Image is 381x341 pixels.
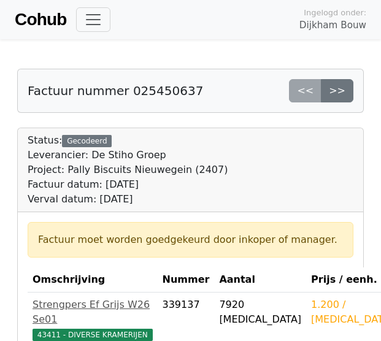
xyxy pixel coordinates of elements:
[33,297,153,327] div: Strengpers Ef Grijs W26 Se01
[62,135,112,147] div: Gecodeerd
[219,297,301,327] div: 7920 [MEDICAL_DATA]
[28,177,228,192] div: Factuur datum: [DATE]
[158,267,215,293] th: Nummer
[304,7,366,18] span: Ingelogd onder:
[299,18,366,33] span: Dijkham Bouw
[214,267,306,293] th: Aantal
[33,329,153,341] span: 43411 - DIVERSE KRAMERIJEN
[28,133,228,207] div: Status:
[76,7,110,32] button: Toggle navigation
[28,83,203,98] h5: Factuur nummer 025450637
[28,267,158,293] th: Omschrijving
[321,79,353,102] a: >>
[38,232,343,247] div: Factuur moet worden goedgekeurd door inkoper of manager.
[28,148,228,163] div: Leverancier: De Stiho Groep
[28,192,228,207] div: Verval datum: [DATE]
[15,5,66,34] a: Cohub
[28,163,228,177] div: Project: Pally Biscuits Nieuwegein (2407)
